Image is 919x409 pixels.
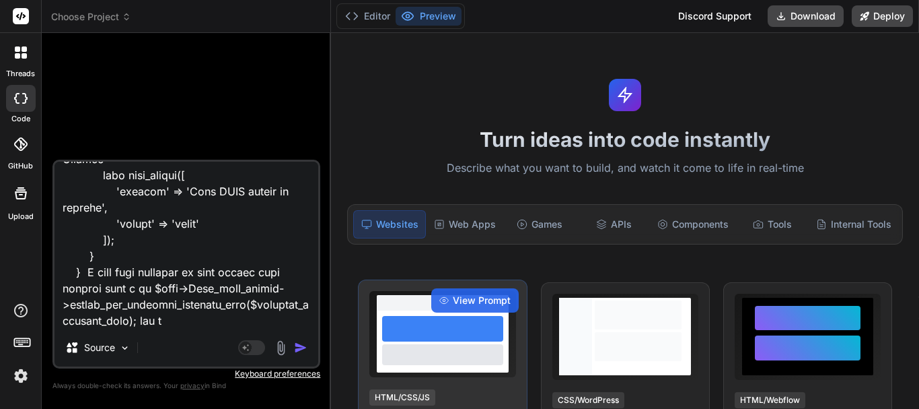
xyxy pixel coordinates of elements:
div: Web Apps [429,210,501,239]
label: threads [6,68,35,80]
div: HTML/Webflow [735,392,805,408]
div: Games [504,210,575,239]
p: Source [84,341,115,354]
p: Always double-check its answers. Your in Bind [52,379,320,392]
div: HTML/CSS/JS [369,389,435,406]
img: icon [294,341,307,354]
label: Upload [8,211,34,222]
button: Download [768,5,844,27]
div: Tools [737,210,808,239]
h1: Turn ideas into code instantly [339,127,911,152]
p: Keyboard preferences [52,369,320,379]
img: attachment [273,340,289,356]
img: settings [9,365,32,387]
img: Pick Models [119,342,131,354]
span: privacy [180,381,205,389]
p: Describe what you want to build, and watch it come to life in real-time [339,160,911,177]
span: View Prompt [453,294,511,307]
span: Choose Project [51,10,131,24]
div: CSS/WordPress [552,392,624,408]
button: Preview [396,7,462,26]
div: APIs [578,210,649,239]
div: Components [652,210,734,239]
div: Websites [353,210,426,239]
div: Discord Support [670,5,760,27]
label: GitHub [8,160,33,172]
label: code [11,113,30,125]
div: Internal Tools [811,210,897,239]
button: Editor [340,7,396,26]
textarea: loremips dolorsi_ametconsect_adipiscin() { // Elits do eiu tempori utlabo et DOLO ma ($_ALIQUA['E... [54,162,318,329]
button: Deploy [852,5,913,27]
